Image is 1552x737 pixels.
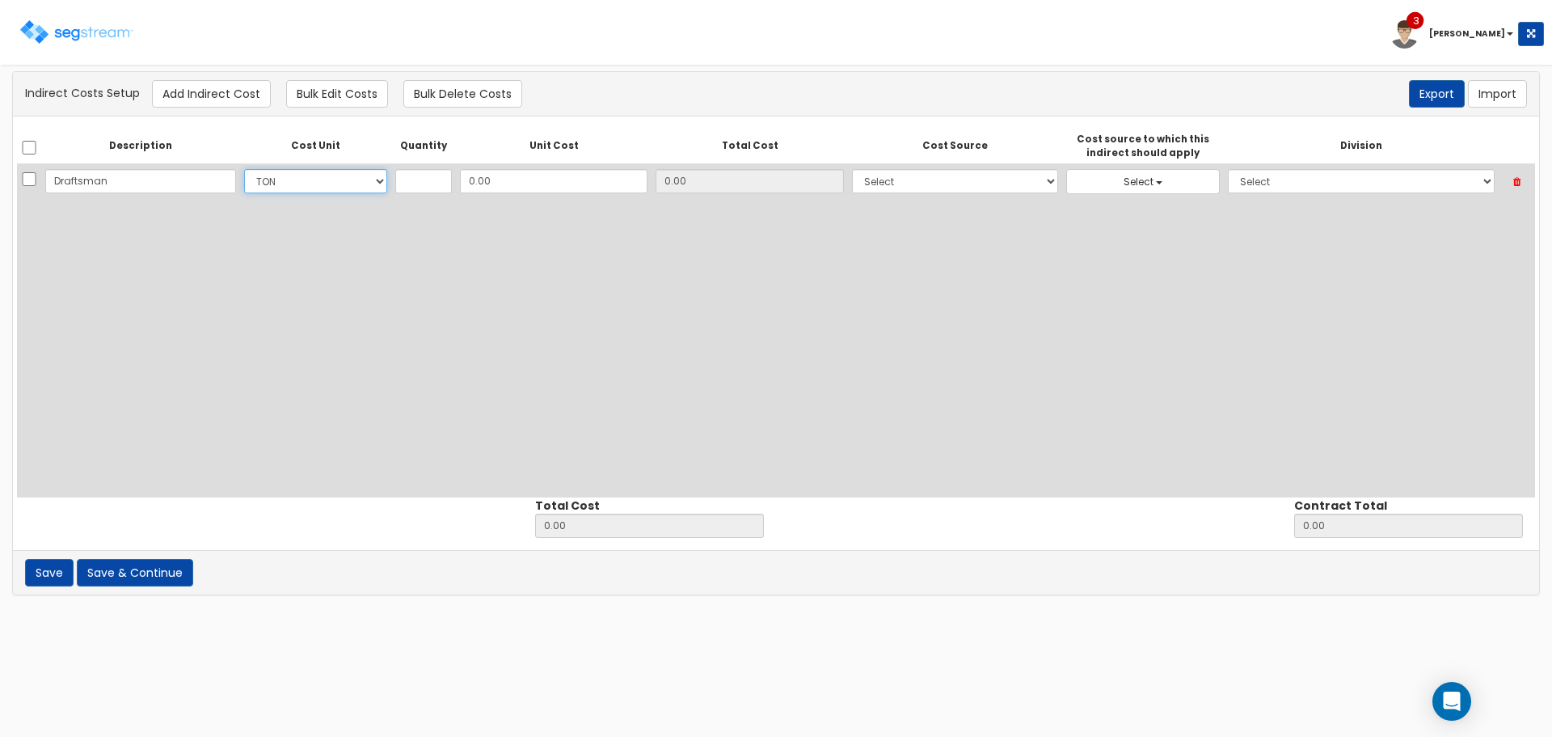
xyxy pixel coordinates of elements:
th: Unit Cost [456,129,652,164]
button: Bulk Edit Costs [286,80,388,108]
span: Select [1124,175,1153,188]
button: Add Indirect Cost [152,80,271,108]
th: Total Cost [652,129,847,164]
th: Description [41,129,240,164]
button: Save [25,559,74,587]
button: Save & Continue [77,559,193,587]
img: logo.png [20,20,133,44]
div: Open Intercom Messenger [1432,682,1471,721]
th: Division [1224,129,1499,164]
div: Indirect Costs Setup [13,72,1539,116]
th: Cost Source [848,129,1062,164]
button: Bulk Delete Costs [403,80,522,108]
b: [PERSON_NAME] [1429,28,1505,40]
button: Import [1468,80,1527,108]
button: Select [1066,169,1220,194]
th: Cost source to which this indirect should apply [1062,129,1224,164]
b: Total Cost [535,498,600,514]
th: Cost Unit [240,129,391,164]
th: Quantity [391,129,456,164]
span: 3 [1413,14,1419,29]
button: Export [1409,80,1465,108]
img: avatar.png [1390,20,1419,49]
b: Contract Total [1294,498,1387,514]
